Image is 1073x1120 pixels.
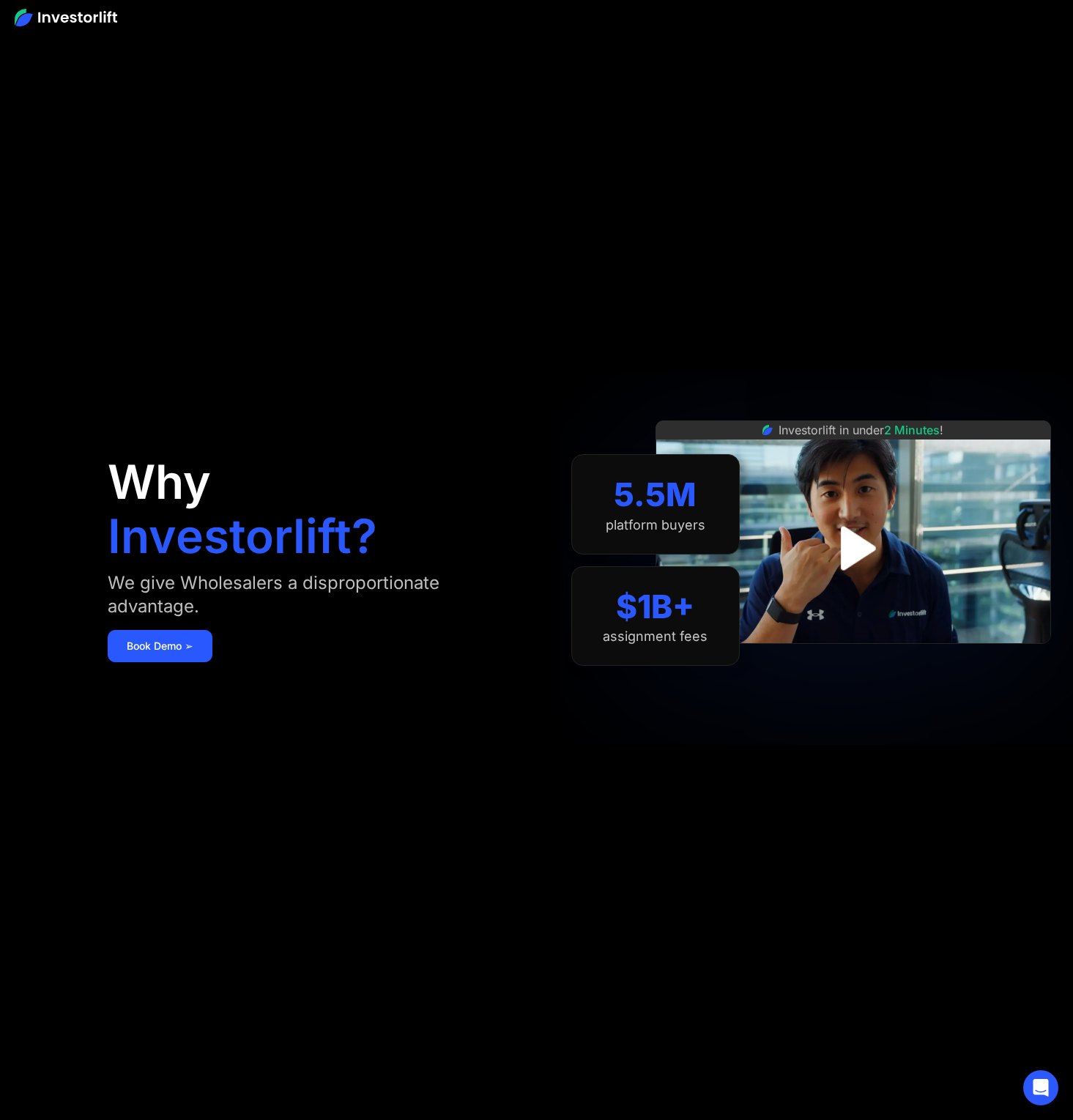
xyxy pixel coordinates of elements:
div: We give Wholesalers a disproportionate advantage. [108,571,491,618]
div: platform buyers [606,517,705,533]
div: 5.5M [614,475,697,514]
iframe: Customer reviews powered by Trustpilot [743,651,963,669]
span: 2 Minutes [884,423,940,437]
a: open lightbox [820,516,885,581]
div: Investorlift in under ! [779,421,943,439]
a: Book Demo ➢ [108,630,212,662]
div: $1B+ [616,587,694,626]
div: assignment fees [603,628,708,645]
h1: Investorlift? [108,513,377,560]
h1: Why [108,459,211,505]
div: Open Intercom Messenger [1023,1070,1058,1105]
